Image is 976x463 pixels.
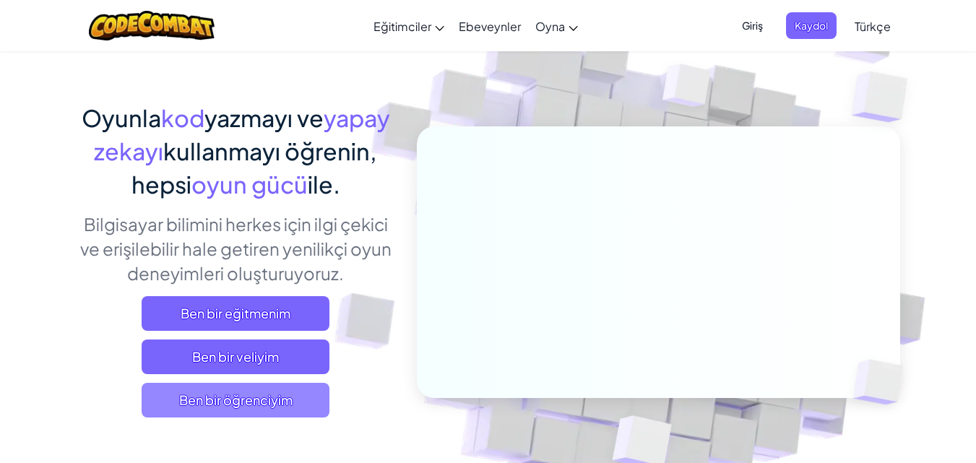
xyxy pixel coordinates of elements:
[77,212,395,285] p: Bilgisayar bilimini herkes için ilgi çekici ve erişilebilir hale getiren yenilikçi oyun deneyimle...
[161,103,204,132] span: kod
[204,103,324,132] span: yazmayı ve
[142,296,329,331] a: Ben bir eğitmenim
[142,339,329,374] a: Ben bir veliyim
[847,7,898,46] a: Türkçe
[733,12,772,39] button: Giriş
[528,7,585,46] a: Oyna
[823,36,948,158] img: Overlap cubes
[142,383,329,417] button: Ben bir öğrenciyim
[191,170,308,199] span: oyun gücü
[452,7,528,46] a: Ebeveynler
[82,103,161,132] span: Oyunla
[89,11,215,40] img: CodeCombat logo
[373,19,431,34] span: Eğitimciler
[308,170,340,199] span: ile.
[535,19,565,34] span: Oyna
[366,7,452,46] a: Eğitimciler
[829,329,937,435] img: Overlap cubes
[855,19,891,34] span: Türkçe
[786,12,837,39] button: Kaydol
[131,137,378,199] span: kullanmayı öğrenin, hepsi
[635,35,739,143] img: Overlap cubes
